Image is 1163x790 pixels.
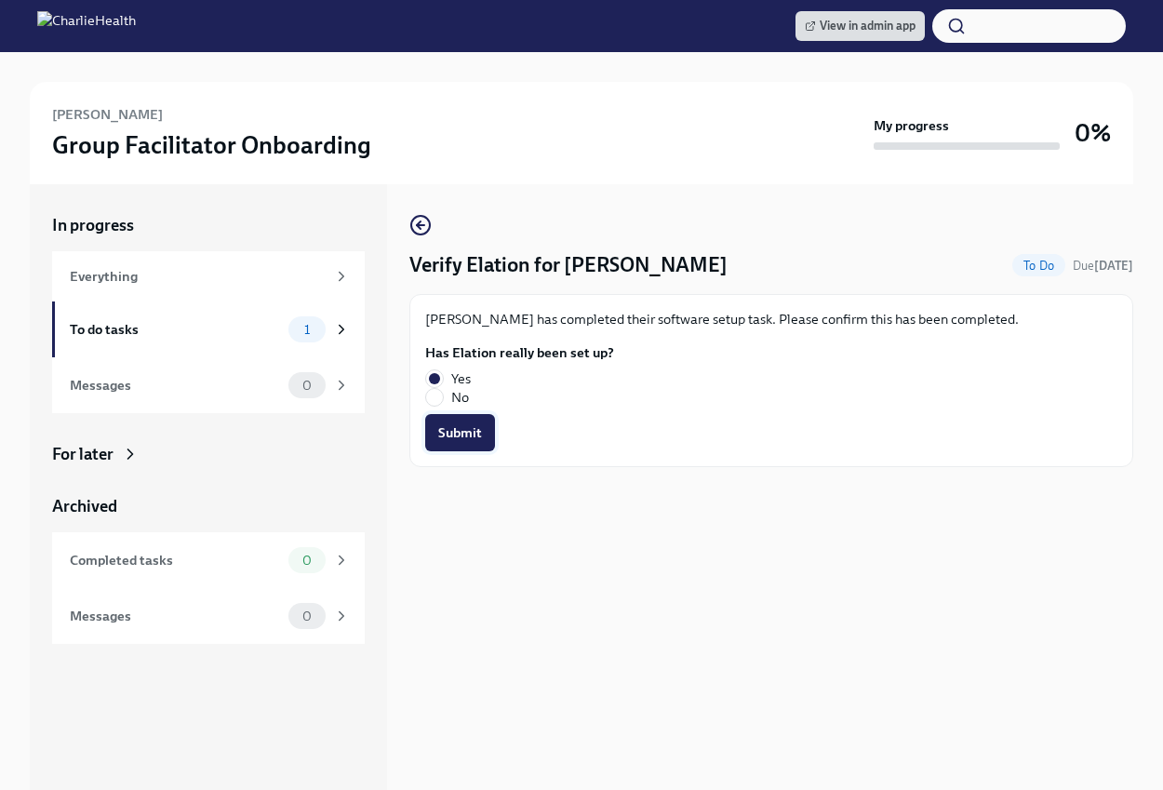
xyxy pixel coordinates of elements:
span: 1 [293,323,321,337]
div: Everything [70,266,326,287]
a: Archived [52,495,365,517]
span: No [451,388,469,407]
span: 0 [291,379,323,393]
div: Messages [70,606,281,626]
span: 0 [291,609,323,623]
a: Completed tasks0 [52,532,365,588]
div: Messages [70,375,281,395]
a: To do tasks1 [52,301,365,357]
div: Completed tasks [70,550,281,570]
a: For later [52,443,365,465]
div: To do tasks [70,319,281,340]
a: Messages0 [52,588,365,644]
h6: [PERSON_NAME] [52,104,163,125]
a: View in admin app [795,11,925,41]
strong: My progress [874,116,949,135]
span: View in admin app [805,17,916,35]
span: Submit [438,423,482,442]
p: [PERSON_NAME] has completed their software setup task. Please confirm this has been completed. [425,310,1117,328]
img: CharlieHealth [37,11,136,41]
div: For later [52,443,114,465]
label: Has Elation really been set up? [425,343,614,362]
span: 0 [291,554,323,568]
a: Everything [52,251,365,301]
span: October 4th, 2025 09:00 [1073,257,1133,274]
h4: Verify Elation for [PERSON_NAME] [409,251,728,279]
h3: Group Facilitator Onboarding [52,128,371,162]
span: Due [1073,259,1133,273]
span: To Do [1012,259,1065,273]
a: In progress [52,214,365,236]
a: Messages0 [52,357,365,413]
h3: 0% [1075,116,1111,150]
strong: [DATE] [1094,259,1133,273]
button: Submit [425,414,495,451]
span: Yes [451,369,471,388]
